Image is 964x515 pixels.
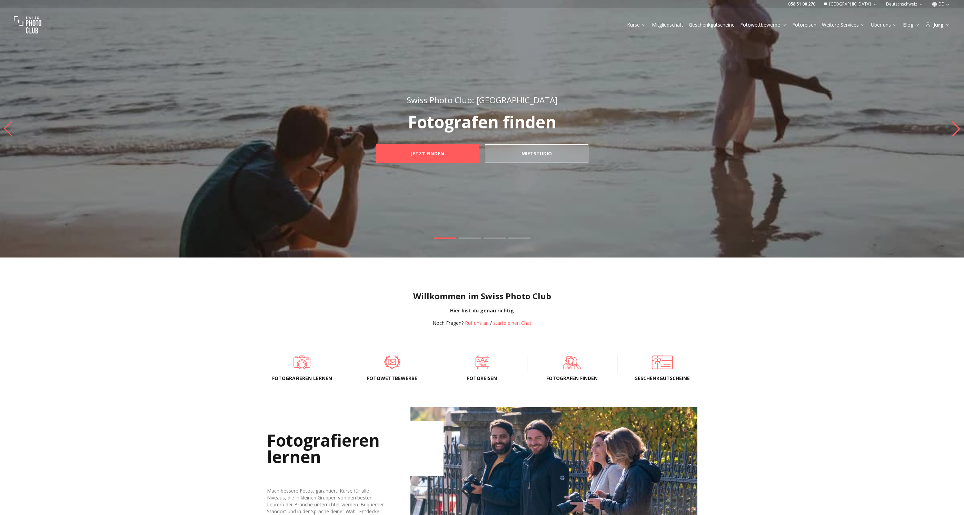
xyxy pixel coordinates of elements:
[737,20,789,30] button: Fotowettbewerbe
[268,356,336,369] a: Fotografieren lernen
[433,320,531,327] div: /
[903,21,920,28] a: Blog
[521,150,552,157] b: mietstudio
[740,21,787,28] a: Fotowettbewerbe
[6,307,958,314] div: Hier bist du genau richtig
[411,150,444,157] b: JETZT FINDEN
[407,94,558,106] span: Swiss Photo Club: [GEOGRAPHIC_DATA]
[268,375,336,382] span: Fotografieren lernen
[448,356,516,369] a: Fotoreisen
[376,144,479,163] a: JETZT FINDEN
[465,320,489,326] a: Ruf uns an
[433,320,464,326] span: Noch Fragen?
[485,144,588,163] a: mietstudio
[792,21,816,28] a: Fotoreisen
[652,21,683,28] a: Mitgliedschaft
[900,20,923,30] button: Blog
[788,1,815,7] a: 058 51 00 270
[627,21,646,28] a: Kurse
[14,11,41,39] img: Swiss photo club
[925,21,950,28] div: Jürg
[538,375,606,382] span: Fotografen finden
[868,20,900,30] button: Über uns
[789,20,819,30] button: Fotoreisen
[689,21,735,28] a: Geschenkgutscheine
[649,20,686,30] button: Mitgliedschaft
[819,20,868,30] button: Weitere Services
[822,21,865,28] a: Weitere Services
[628,356,696,369] a: Geschenkgutscheine
[6,291,958,302] h1: Willkommen im Swiss Photo Club
[361,114,604,130] p: Fotografen finden
[871,21,897,28] a: Über uns
[686,20,737,30] button: Geschenkgutscheine
[448,375,516,382] span: Fotoreisen
[493,320,531,327] button: starte einen Chat
[358,356,426,369] a: Fotowettbewerbe
[358,375,426,382] span: Fotowettbewerbe
[628,375,696,382] span: Geschenkgutscheine
[267,421,444,476] h2: Fotografieren lernen
[624,20,649,30] button: Kurse
[538,356,606,369] a: Fotografen finden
